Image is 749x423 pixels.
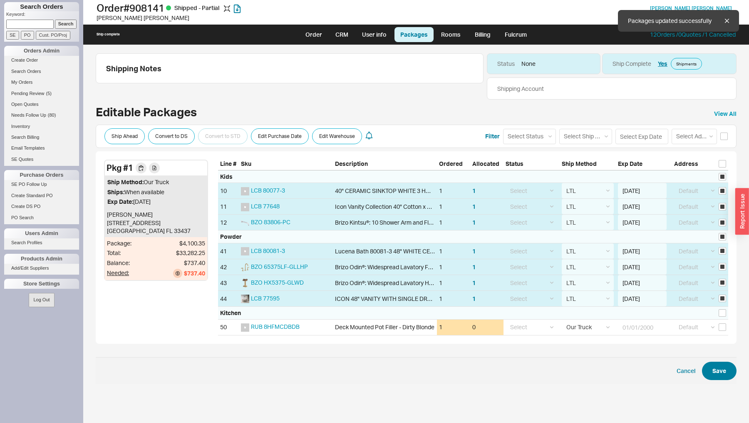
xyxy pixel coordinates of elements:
[497,60,515,68] div: Status
[499,27,533,42] a: Fulcrum
[218,160,239,170] div: Line #
[4,238,79,247] a: Search Profiles
[4,191,79,200] a: Create Standard PO
[470,320,503,335] div: 0
[335,203,435,211] div: Icon Vanity Collection 40" Cotton x Walnut 2 Drawer Vanity Base
[335,187,435,195] div: 40" CERAMIC SINKTOP WHITE 3 HOLES DRILLED
[319,131,355,141] span: Edit Warehouse
[155,131,188,141] span: Convert to DS
[439,295,442,303] div: 1
[218,215,239,230] div: 12
[4,155,79,164] a: SE Quotes
[46,91,52,96] span: ( 5 )
[4,180,79,189] a: SE PO Follow Up
[218,183,239,198] div: 10
[4,202,79,211] a: Create DS PO
[11,91,45,96] span: Pending Review
[439,187,442,195] div: 1
[335,323,434,331] div: Deck Mounted Pot Filler - Dirty Blonde
[312,128,362,144] button: Edit Warehouse
[251,187,285,194] a: LCB 80077-3
[241,263,249,271] img: 65375LF-GLLHP_HL5375-GL_CONFIG_ofmvay
[672,160,728,170] div: Address
[394,27,434,42] a: Packages
[439,247,442,255] div: 1
[241,323,249,332] img: no_photo
[218,259,239,275] div: 42
[241,247,249,255] img: no_photo
[198,128,248,144] button: Convert to STD
[335,218,435,227] div: Brizo Kintsu®: 10 Shower Arm and Flange - Chrome
[613,60,651,68] div: Ship Complete
[485,132,500,140] button: Filter
[333,160,437,170] div: Description
[472,247,476,255] button: 1
[4,2,79,11] h1: Search Orders
[29,293,54,307] button: Log Out
[106,64,480,73] div: Shipping Notes
[251,247,285,254] span: LCB 80081-3
[4,264,79,273] a: Add/Edit Suppliers
[335,263,435,271] div: Brizo Odin®: Widespread Lavatory Faucet - Less Handles - Luxe Gold
[107,188,124,195] span: Ships:
[4,279,79,289] div: Store Settings
[470,160,503,170] div: Allocated
[97,2,377,14] h1: Order # 908141
[4,100,79,109] a: Open Quotes
[107,269,131,278] div: Needed:
[435,27,466,42] a: Rooms
[251,295,280,302] a: LCB 77595
[560,160,616,170] div: Ship Method
[251,128,309,144] button: Edit Purchase Date
[251,203,280,210] span: LCB 77648
[4,170,79,180] div: Purchase Orders
[4,56,79,65] a: Create Order
[4,78,79,87] a: My Orders
[218,291,239,306] div: 44
[104,128,145,144] button: Ship Ahead
[220,173,233,181] div: Kids
[179,239,205,248] div: $4,100.35
[251,279,304,286] a: BZO HX5375-GLWD
[650,5,732,11] a: [PERSON_NAME] [PERSON_NAME]
[4,213,79,222] a: PO Search
[712,366,726,376] span: Save
[503,160,560,170] div: Status
[472,187,476,195] button: 1
[677,367,695,375] button: Cancel
[335,279,435,287] div: Brizo Odin®: Widespread Lavatory High Cross Handles - Luxe Gold
[472,295,476,303] button: 1
[107,239,131,248] div: Package:
[251,263,308,270] span: BZO 65375LF-GLLHP
[220,233,242,241] div: Powder
[241,295,249,303] img: Icon_05_ykjpcr_vhhwbj
[4,144,79,153] a: Email Templates
[55,20,77,28] input: Search
[148,128,195,144] button: Convert to DS
[241,187,249,195] img: no_photo
[112,131,138,141] span: Ship Ahead
[439,263,442,271] div: 1
[97,32,120,37] div: Ship complete
[497,85,544,93] div: Shipping Account
[521,60,536,68] div: None
[472,218,476,227] button: 1
[107,249,131,257] div: Total:
[107,178,205,186] div: Our Truck
[4,111,79,120] a: Needs Follow Up(80)
[6,31,19,40] input: SE
[439,218,442,227] div: 1
[439,203,442,211] div: 1
[4,89,79,98] a: Pending Review(5)
[107,198,205,206] div: [DATE]
[472,263,476,271] button: 1
[241,279,249,287] img: HX5375-GLWD-B1_p0paav
[472,279,476,287] button: 1
[4,122,79,131] a: Inventory
[11,113,46,118] span: Needs Follow Up
[107,162,133,174] div: Pkg # 1
[107,188,205,196] div: When available
[107,211,191,234] span: [PERSON_NAME] [STREET_ADDRESS] [GEOGRAPHIC_DATA] FL 33437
